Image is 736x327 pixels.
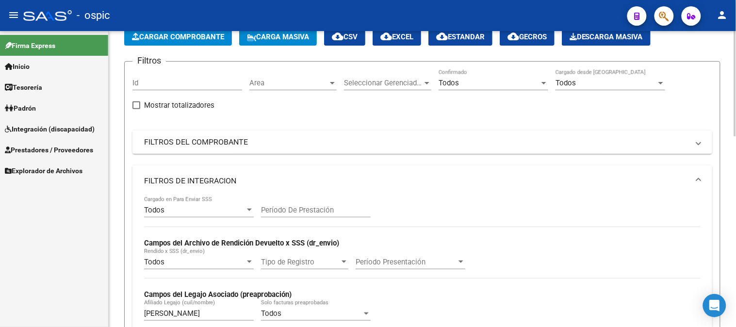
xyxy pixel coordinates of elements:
[8,9,19,21] mat-icon: menu
[124,28,232,46] button: Cargar Comprobante
[5,61,30,72] span: Inicio
[239,28,317,46] button: Carga Masiva
[144,258,164,266] span: Todos
[5,103,36,114] span: Padrón
[570,33,643,41] span: Descarga Masiva
[703,294,726,317] div: Open Intercom Messenger
[144,137,689,147] mat-panel-title: FILTROS DEL COMPROBANTE
[247,33,309,41] span: Carga Masiva
[373,28,421,46] button: EXCEL
[261,309,281,318] span: Todos
[507,33,547,41] span: Gecros
[144,206,164,214] span: Todos
[556,79,576,87] span: Todos
[324,28,365,46] button: CSV
[132,33,224,41] span: Cargar Comprobante
[436,31,448,42] mat-icon: cloud_download
[5,165,82,176] span: Explorador de Archivos
[428,28,492,46] button: Estandar
[380,33,413,41] span: EXCEL
[5,124,95,134] span: Integración (discapacidad)
[261,258,340,266] span: Tipo de Registro
[439,79,459,87] span: Todos
[132,165,712,196] mat-expansion-panel-header: FILTROS DE INTEGRACION
[144,239,339,247] strong: Campos del Archivo de Rendición Devuelto x SSS (dr_envio)
[507,31,519,42] mat-icon: cloud_download
[77,5,110,26] span: - ospic
[132,54,166,67] h3: Filtros
[380,31,392,42] mat-icon: cloud_download
[144,176,689,186] mat-panel-title: FILTROS DE INTEGRACION
[562,28,651,46] app-download-masive: Descarga masiva de comprobantes (adjuntos)
[562,28,651,46] button: Descarga Masiva
[332,33,358,41] span: CSV
[5,40,55,51] span: Firma Express
[356,258,457,266] span: Período Presentación
[5,145,93,155] span: Prestadores / Proveedores
[717,9,728,21] mat-icon: person
[249,79,328,87] span: Area
[436,33,485,41] span: Estandar
[144,99,214,111] span: Mostrar totalizadores
[5,82,42,93] span: Tesorería
[132,131,712,154] mat-expansion-panel-header: FILTROS DEL COMPROBANTE
[344,79,423,87] span: Seleccionar Gerenciador
[144,290,292,299] strong: Campos del Legajo Asociado (preaprobación)
[332,31,343,42] mat-icon: cloud_download
[500,28,555,46] button: Gecros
